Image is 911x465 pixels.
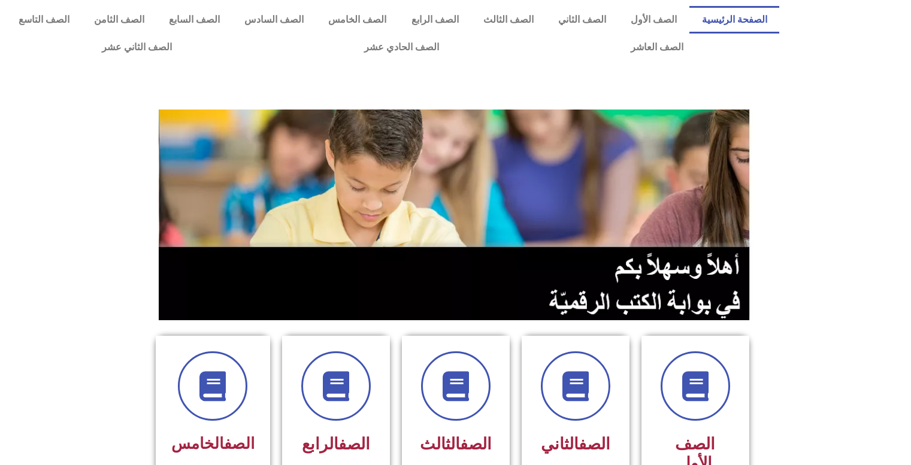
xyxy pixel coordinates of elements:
a: الصف العاشر [535,34,779,61]
a: الصف [224,434,255,452]
span: الثاني [541,434,610,454]
a: الصف [460,434,492,454]
a: الصفحة الرئيسية [689,6,779,34]
a: الصف الثاني عشر [6,34,268,61]
a: الصف السابع [156,6,232,34]
a: الصف [338,434,370,454]
a: الصف [579,434,610,454]
a: الصف التاسع [6,6,81,34]
span: الثالث [420,434,492,454]
a: الصف السادس [232,6,316,34]
a: الصف الرابع [399,6,471,34]
a: الصف الخامس [316,6,399,34]
a: الصف الحادي عشر [268,34,534,61]
a: الصف الثامن [81,6,156,34]
span: الرابع [302,434,370,454]
a: الصف الثاني [546,6,618,34]
span: الخامس [171,434,255,452]
a: الصف الثالث [471,6,546,34]
a: الصف الأول [619,6,689,34]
